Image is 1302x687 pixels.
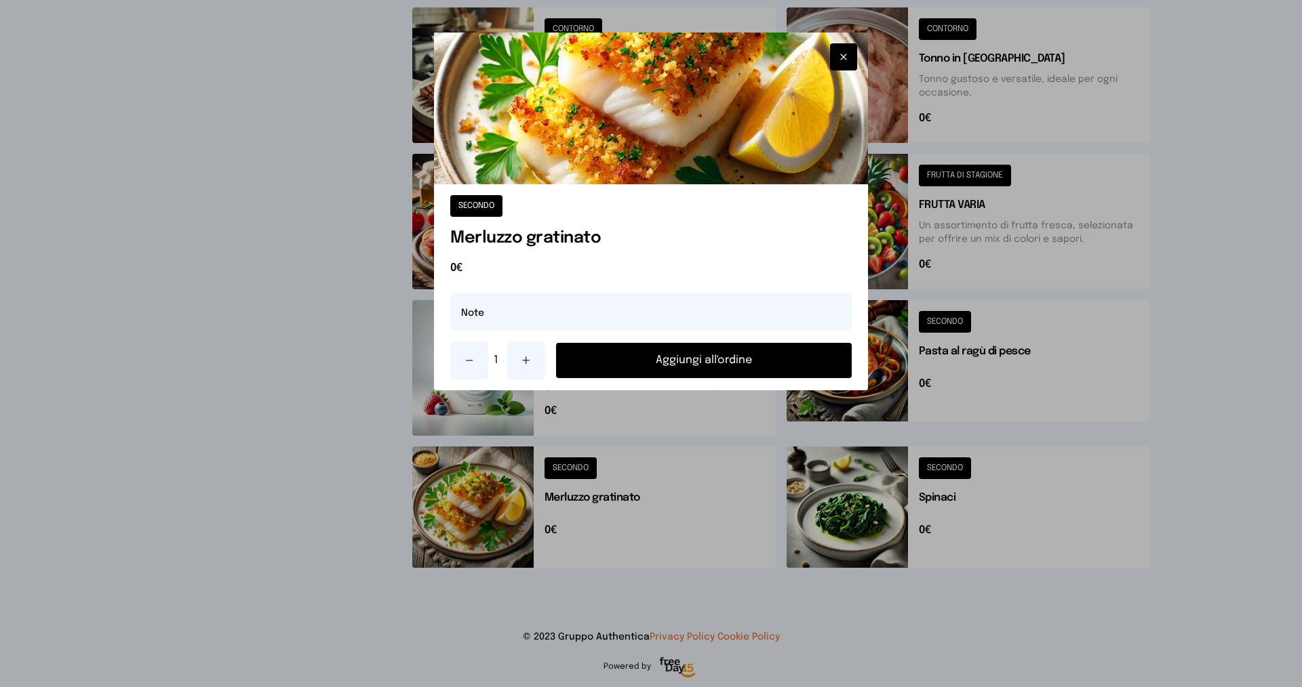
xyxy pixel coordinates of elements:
[556,343,852,378] button: Aggiungi all'ordine
[494,352,502,369] span: 1
[450,228,852,249] h1: Merluzzo gratinato
[434,33,868,184] img: Merluzzo gratinato
[450,260,852,276] span: 0€
[450,195,502,217] button: SECONDO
